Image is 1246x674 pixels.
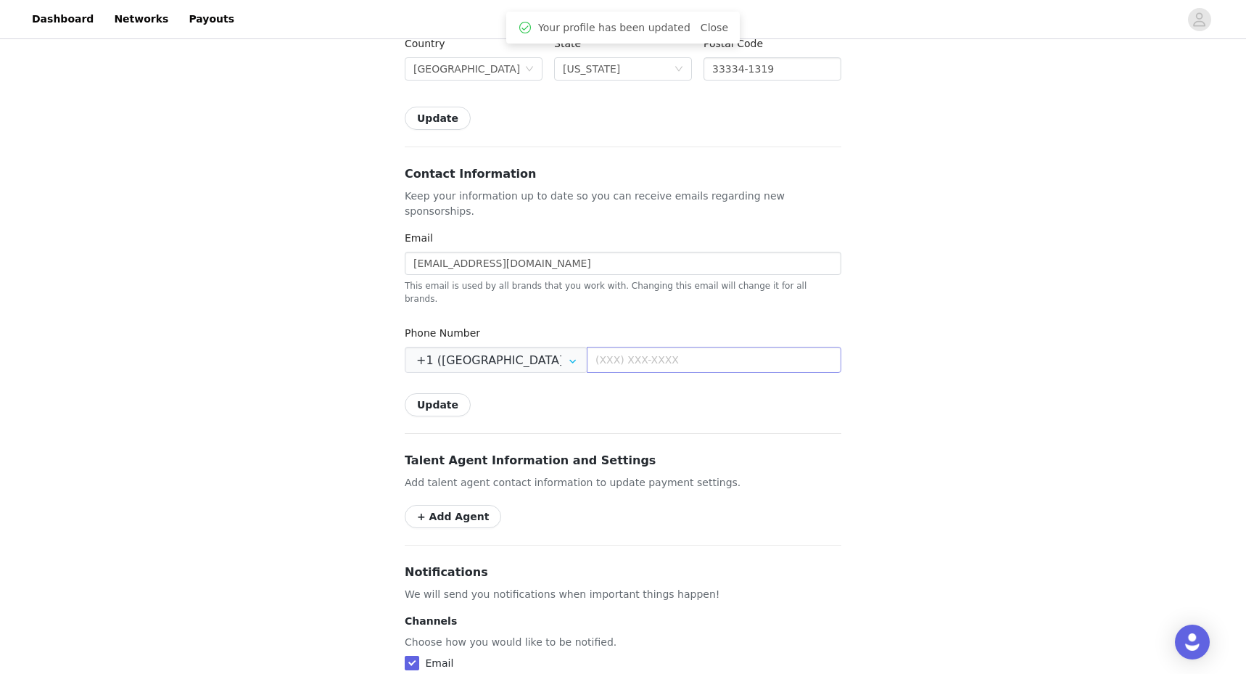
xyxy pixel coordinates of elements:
div: United States [413,58,520,80]
button: Update [405,393,471,416]
label: Postal Code [704,38,763,49]
a: Close [701,22,728,33]
input: Postal code [704,57,841,81]
label: Email [405,232,433,244]
button: Update [405,107,471,130]
label: Phone Number [405,327,480,339]
h3: Contact Information [405,165,841,183]
div: avatar [1192,8,1206,31]
div: Florida [563,58,620,80]
span: Email [425,657,453,669]
a: Dashboard [23,3,102,36]
input: (XXX) XXX-XXXX [587,347,841,373]
p: Add talent agent contact information to update payment settings. [405,475,841,490]
h3: Talent Agent Information and Settings [405,452,841,469]
span: Your profile has been updated [538,20,690,36]
label: State [554,38,581,49]
input: Country [405,347,587,373]
i: icon: down [525,65,534,75]
div: Open Intercom Messenger [1175,625,1210,659]
a: Networks [105,3,177,36]
label: Country [405,38,445,49]
h3: Notifications [405,564,841,581]
p: We will send you notifications when important things happen! [405,587,841,602]
a: Payouts [180,3,243,36]
p: Keep your information up to date so you can receive emails regarding new sponsorships. [405,189,841,219]
p: Choose how you would like to be notified. [405,635,841,650]
button: + Add Agent [405,505,501,528]
p: Channels [405,614,841,629]
i: icon: down [674,65,683,75]
div: This email is used by all brands that you work with. Changing this email will change it for all b... [405,276,841,305]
